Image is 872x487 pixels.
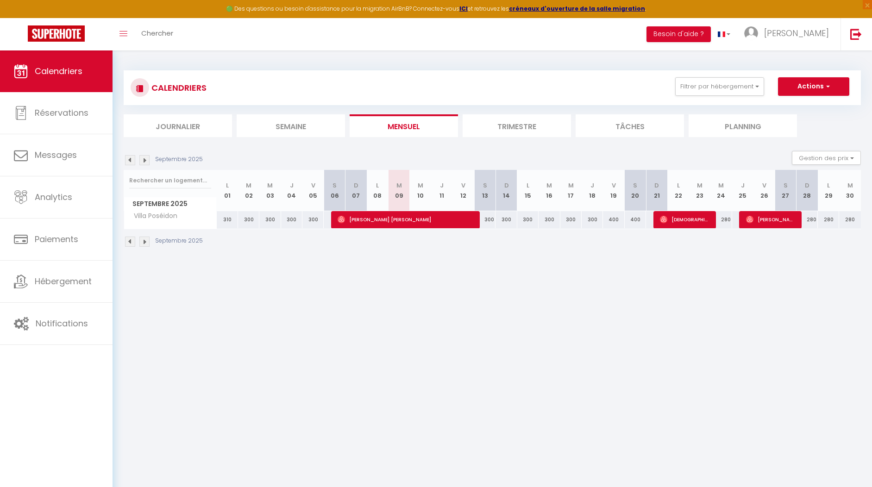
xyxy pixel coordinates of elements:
[612,181,616,190] abbr: V
[762,181,766,190] abbr: V
[539,211,560,228] div: 300
[753,170,775,211] th: 26
[259,211,281,228] div: 300
[646,26,711,42] button: Besoin d'aide ?
[35,107,88,119] span: Réservations
[797,211,818,228] div: 280
[667,170,689,211] th: 22
[582,170,603,211] th: 18
[496,211,517,228] div: 300
[281,211,302,228] div: 300
[746,211,796,228] span: [PERSON_NAME]
[134,18,180,50] a: Chercher
[504,181,509,190] abbr: D
[35,65,82,77] span: Calendriers
[463,114,571,137] li: Trimestre
[689,170,710,211] th: 23
[697,181,703,190] abbr: M
[129,172,211,189] input: Rechercher un logement...
[324,170,345,211] th: 06
[839,211,861,228] div: 280
[517,170,539,211] th: 15
[568,181,574,190] abbr: M
[281,170,302,211] th: 04
[124,197,216,211] span: Septembre 2025
[539,170,560,211] th: 16
[332,181,337,190] abbr: S
[410,170,431,211] th: 10
[654,181,659,190] abbr: D
[453,170,474,211] th: 12
[483,181,487,190] abbr: S
[582,211,603,228] div: 300
[827,181,830,190] abbr: L
[675,77,764,96] button: Filtrer par hébergement
[124,114,232,137] li: Journalier
[35,275,92,287] span: Hébergement
[155,155,203,164] p: Septembre 2025
[461,181,465,190] abbr: V
[259,170,281,211] th: 03
[778,77,849,96] button: Actions
[28,25,85,42] img: Super Booking
[217,211,238,228] div: 310
[141,28,173,38] span: Chercher
[744,26,758,40] img: ...
[576,114,684,137] li: Tâches
[560,211,582,228] div: 300
[149,77,207,98] h3: CALENDRIERS
[302,211,324,228] div: 300
[509,5,645,12] a: créneaux d'ouverture de la salle migration
[839,170,861,211] th: 30
[302,170,324,211] th: 05
[217,170,238,211] th: 01
[155,237,203,245] p: Septembre 2025
[396,181,402,190] abbr: M
[710,211,732,228] div: 280
[847,181,853,190] abbr: M
[431,170,452,211] th: 11
[590,181,594,190] abbr: J
[560,170,582,211] th: 17
[496,170,517,211] th: 14
[710,170,732,211] th: 24
[660,211,709,228] span: [DEMOGRAPHIC_DATA][PERSON_NAME]
[345,170,367,211] th: 07
[797,170,818,211] th: 28
[246,181,251,190] abbr: M
[290,181,294,190] abbr: J
[418,181,423,190] abbr: M
[718,181,724,190] abbr: M
[367,170,388,211] th: 08
[35,149,77,161] span: Messages
[741,181,745,190] abbr: J
[764,27,829,39] span: [PERSON_NAME]
[603,211,624,228] div: 400
[474,170,496,211] th: 13
[125,211,180,221] span: Villa Poséidon
[389,170,410,211] th: 09
[603,170,624,211] th: 19
[850,28,862,40] img: logout
[737,18,841,50] a: ... [PERSON_NAME]
[805,181,809,190] abbr: D
[818,170,839,211] th: 29
[35,233,78,245] span: Paiements
[646,170,667,211] th: 21
[792,151,861,165] button: Gestion des prix
[527,181,529,190] abbr: L
[775,170,796,211] th: 27
[376,181,379,190] abbr: L
[338,211,472,228] span: [PERSON_NAME] [PERSON_NAME]
[677,181,680,190] abbr: L
[633,181,637,190] abbr: S
[732,170,753,211] th: 25
[35,191,72,203] span: Analytics
[625,170,646,211] th: 20
[818,211,839,228] div: 280
[459,5,468,12] a: ICI
[238,211,259,228] div: 300
[267,181,273,190] abbr: M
